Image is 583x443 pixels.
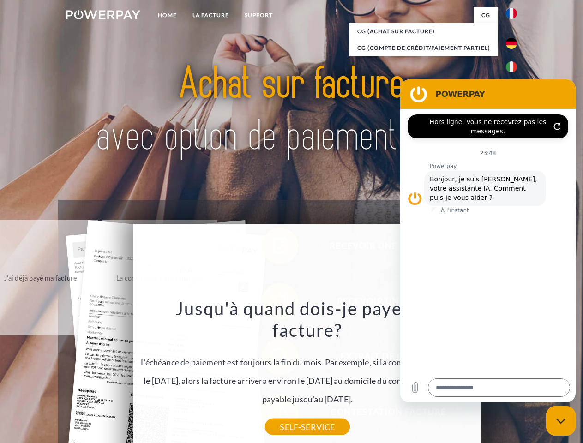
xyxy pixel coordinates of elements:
h3: Jusqu'à quand dois-je payer ma facture? [139,297,476,341]
div: La commande a été renvoyée [108,271,212,284]
a: CG (achat sur facture) [349,23,498,40]
img: it [506,61,517,72]
img: title-powerpay_fr.svg [88,44,495,177]
div: L'échéance de paiement est toujours la fin du mois. Par exemple, si la commande a été passée le [... [139,297,476,427]
a: CG [474,7,498,24]
iframe: Fenêtre de messagerie [400,79,576,402]
a: SELF-SERVICE [265,419,349,435]
a: CG (Compte de crédit/paiement partiel) [349,40,498,56]
img: de [506,38,517,49]
a: LA FACTURE [185,7,237,24]
iframe: Bouton de lancement de la fenêtre de messagerie, conversation en cours [546,406,576,436]
img: fr [506,8,517,19]
a: Support [237,7,281,24]
img: logo-powerpay-white.svg [66,10,140,19]
a: Home [150,7,185,24]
